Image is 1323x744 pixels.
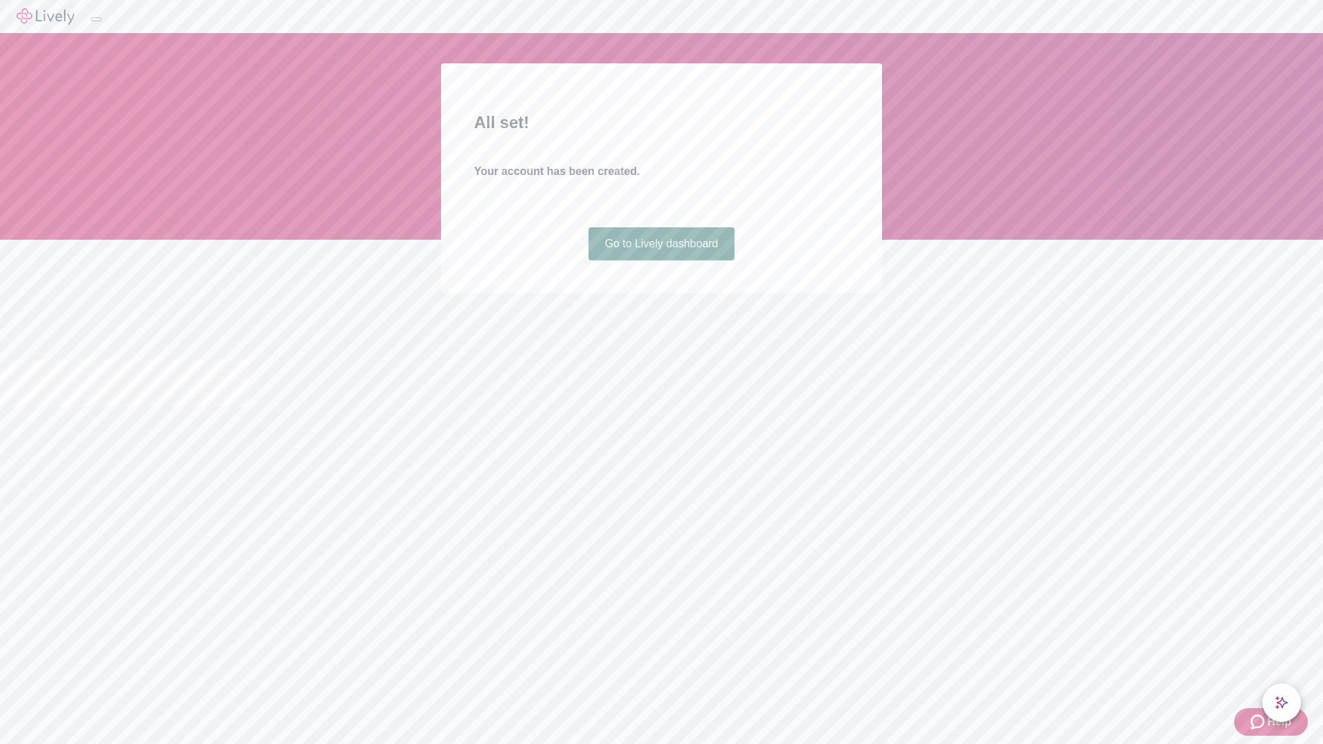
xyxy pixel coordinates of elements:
[474,163,849,180] h4: Your account has been created.
[1267,714,1291,730] span: Help
[17,8,74,25] img: Lively
[474,110,849,135] h2: All set!
[1234,708,1308,736] button: Zendesk support iconHelp
[91,17,102,21] button: Log out
[1275,696,1289,710] svg: Lively AI Assistant
[588,227,735,260] a: Go to Lively dashboard
[1262,683,1301,722] button: chat
[1251,714,1267,730] svg: Zendesk support icon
